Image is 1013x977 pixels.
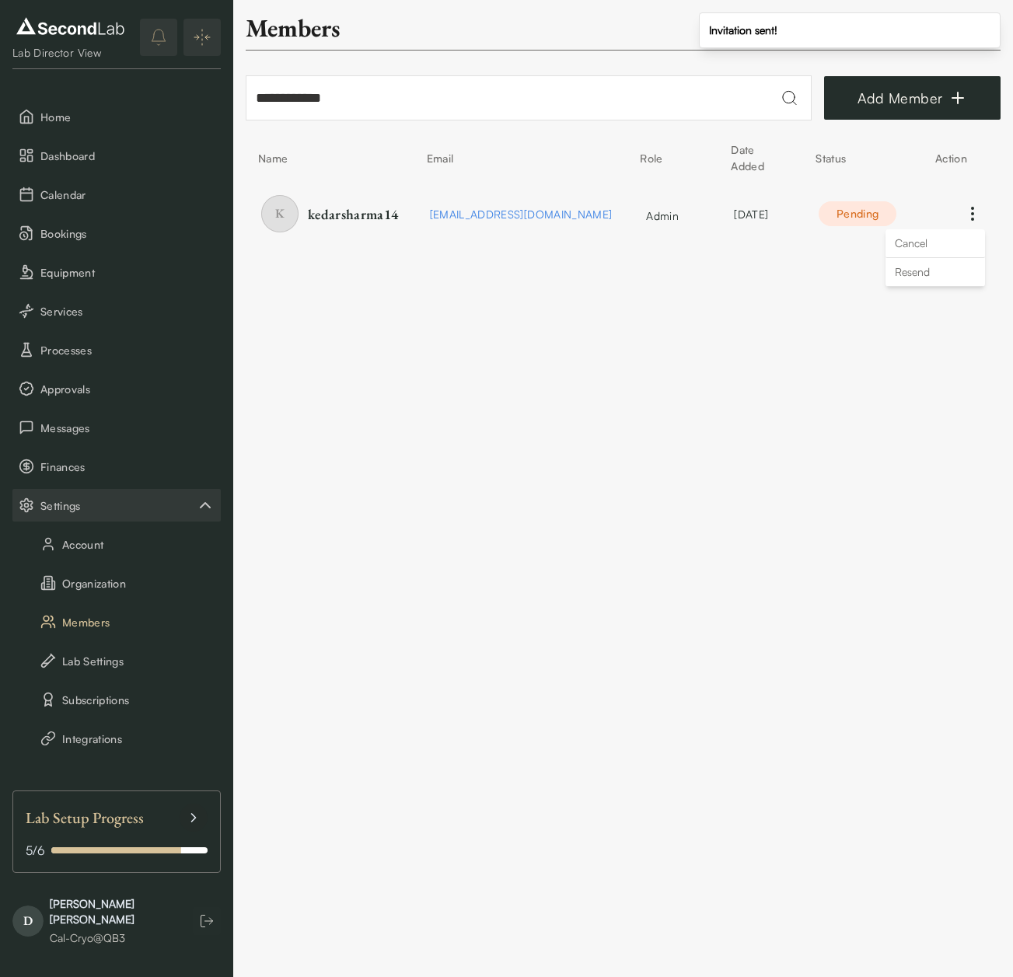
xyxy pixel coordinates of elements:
span: Calendar [40,187,215,203]
span: [EMAIL_ADDRESS][DOMAIN_NAME] [430,208,613,221]
span: Bookings [40,225,215,242]
span: Dashboard [40,148,215,164]
div: Cancel [886,229,985,258]
th: Action [923,139,1001,176]
div: Pending [819,201,896,226]
th: Status [803,139,923,176]
div: Lab Director View [12,45,128,61]
div: Resend [886,258,985,287]
th: Date Added [718,139,803,176]
button: Calendar [12,178,221,211]
h2: Members [246,12,341,44]
img: logo [12,14,128,39]
button: Home [12,100,221,133]
th: Email [414,139,628,176]
span: [DATE] [734,208,768,221]
button: Bookings [12,217,221,249]
span: K [261,195,299,232]
button: Expand/Collapse sidebar [183,19,221,56]
span: kedarsharma14 [308,204,399,224]
div: Invitation sent! [709,23,777,38]
span: Home [40,109,215,125]
button: Add Member [824,76,1001,120]
th: Name [246,139,414,176]
button: notifications [140,19,177,56]
button: Equipment [12,256,221,288]
span: admin [646,208,682,224]
button: Dashboard [12,139,221,172]
th: Role [627,139,718,176]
